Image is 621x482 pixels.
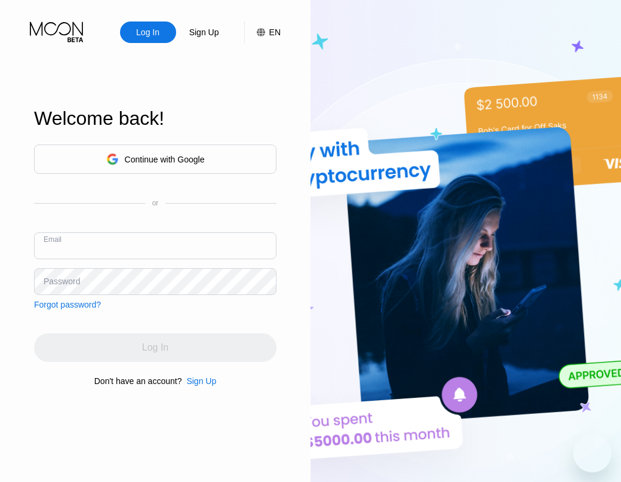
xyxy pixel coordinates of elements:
[176,22,232,43] div: Sign Up
[34,108,276,130] div: Welcome back!
[34,145,276,174] div: Continue with Google
[135,26,161,38] div: Log In
[573,434,611,472] iframe: Button to launch messaging window
[188,26,220,38] div: Sign Up
[125,155,205,164] div: Continue with Google
[34,300,101,309] div: Forgot password?
[94,376,182,386] div: Don't have an account?
[44,277,80,286] div: Password
[120,22,176,43] div: Log In
[186,376,216,386] div: Sign Up
[244,22,281,43] div: EN
[44,235,62,244] div: Email
[269,27,281,37] div: EN
[152,199,159,207] div: or
[182,376,216,386] div: Sign Up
